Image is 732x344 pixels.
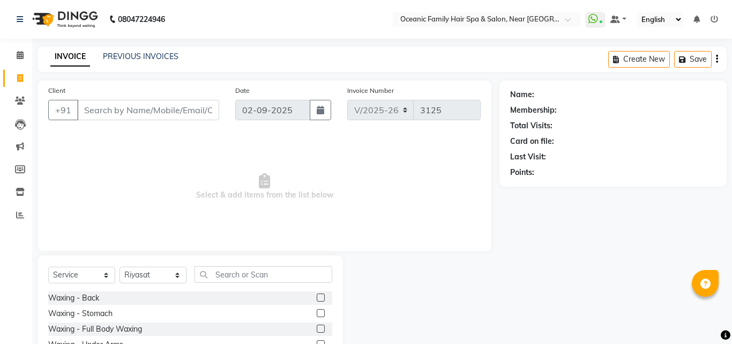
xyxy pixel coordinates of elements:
[608,51,670,68] button: Create New
[195,266,332,283] input: Search or Scan
[48,100,78,120] button: +91
[347,86,394,96] label: Invoice Number
[674,51,712,68] button: Save
[103,52,178,61] a: PREVIOUS INVOICES
[48,308,113,319] div: Waxing - Stomach
[48,292,99,304] div: Waxing - Back
[510,105,557,116] div: Membership:
[48,324,142,335] div: Waxing - Full Body Waxing
[27,4,101,34] img: logo
[510,167,534,178] div: Points:
[235,86,250,96] label: Date
[510,89,534,100] div: Name:
[510,151,546,163] div: Last Visit:
[510,120,552,131] div: Total Visits:
[118,4,165,34] b: 08047224946
[510,136,554,147] div: Card on file:
[48,86,65,96] label: Client
[77,100,219,120] input: Search by Name/Mobile/Email/Code
[50,47,90,67] a: INVOICE
[48,133,481,240] span: Select & add items from the list below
